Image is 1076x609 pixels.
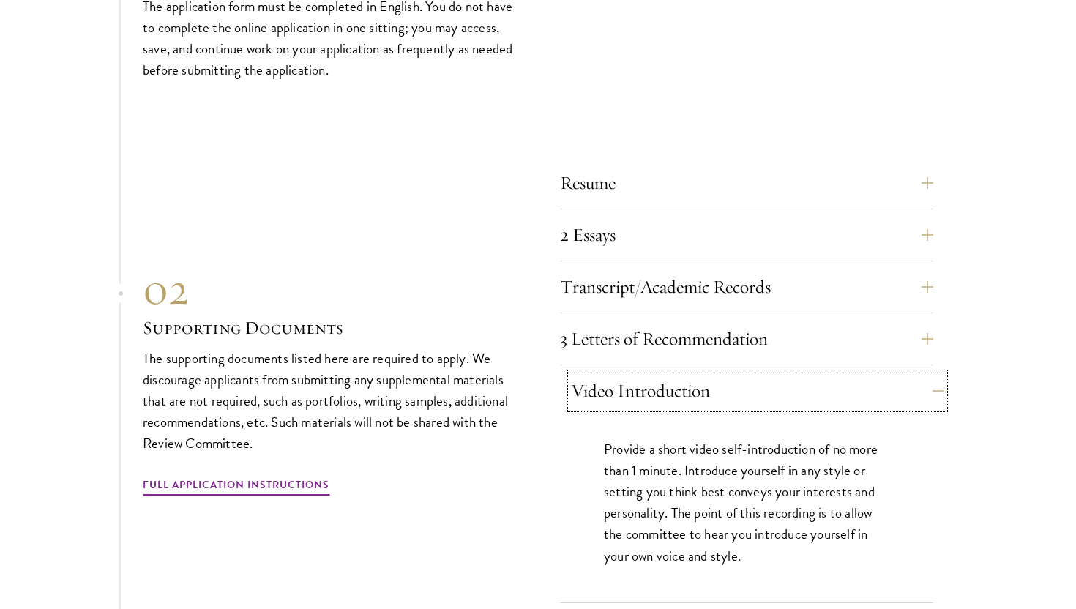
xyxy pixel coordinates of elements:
[143,476,329,498] a: Full Application Instructions
[571,373,944,408] button: Video Introduction
[604,438,889,566] p: Provide a short video self-introduction of no more than 1 minute. Introduce yourself in any style...
[560,269,933,304] button: Transcript/Academic Records
[560,321,933,356] button: 3 Letters of Recommendation
[560,217,933,253] button: 2 Essays
[143,315,516,340] h3: Supporting Documents
[560,165,933,201] button: Resume
[143,348,516,454] p: The supporting documents listed here are required to apply. We discourage applicants from submitt...
[143,263,516,315] div: 02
